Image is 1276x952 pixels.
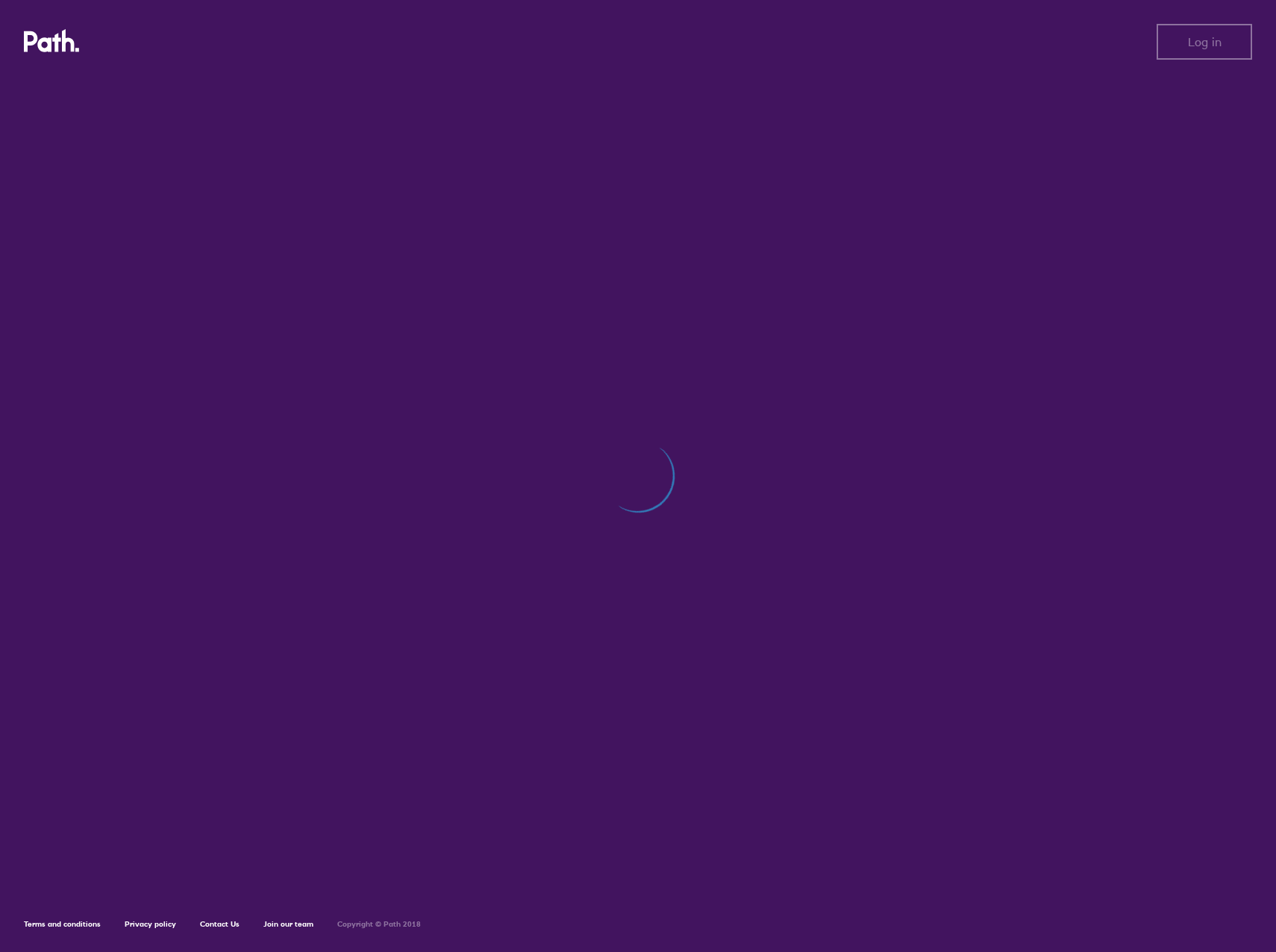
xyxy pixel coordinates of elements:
a: Join our team [263,919,313,929]
button: Log in [1157,24,1252,60]
h6: Copyright © Path 2018 [337,920,421,929]
a: Contact Us [200,919,240,929]
a: Privacy policy [125,919,176,929]
span: Log in [1188,35,1222,48]
a: Terms and conditions [24,919,101,929]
